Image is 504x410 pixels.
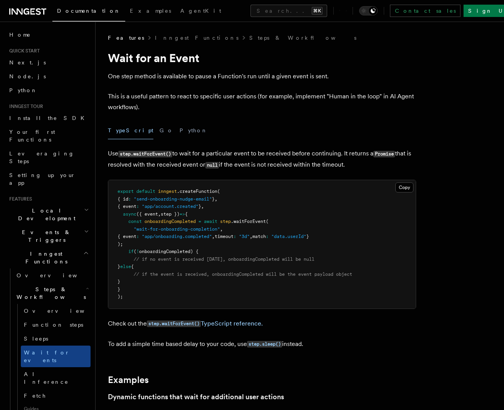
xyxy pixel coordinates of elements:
button: Search...⌘K [250,5,327,17]
span: "3d" [239,234,250,239]
span: Python [9,87,37,93]
a: Overview [21,304,91,318]
span: AI Inference [24,371,69,385]
button: Copy [395,182,413,192]
span: , [220,226,223,232]
span: "wait-for-onboarding-completion" [134,226,220,232]
a: Function steps [21,318,91,332]
span: onboardingCompleted) { [139,249,198,254]
span: default [136,189,155,194]
span: { [131,264,134,269]
a: Sleeps [21,332,91,346]
span: : [234,234,236,239]
span: inngest [158,189,177,194]
kbd: ⌘K [312,7,323,15]
span: async [123,211,136,217]
span: : [136,234,139,239]
span: "app/account.created" [142,204,198,209]
span: const [128,219,142,224]
code: Promise [373,151,395,157]
span: } [212,196,215,202]
span: "app/onboarding.completed" [142,234,212,239]
a: Python [6,83,91,97]
span: AgentKit [180,8,221,14]
p: To add a simple time based delay to your code, use instead. [108,339,416,350]
button: Inngest Functions [6,247,91,268]
button: Python [180,122,208,139]
a: Steps & Workflows [249,34,356,42]
a: AI Inference [21,367,91,389]
a: Documentation [52,2,125,22]
span: "send-onboarding-nudge-email" [134,196,212,202]
span: { id [118,196,128,202]
span: } [118,287,120,292]
span: Examples [130,8,171,14]
span: match [252,234,266,239]
code: step.waitForEvent() [118,151,172,157]
span: Overview [17,272,96,278]
button: Toggle dark mode [359,6,378,15]
span: Setting up your app [9,172,76,186]
span: Inngest tour [6,103,43,110]
span: Features [6,196,32,202]
span: : [136,204,139,209]
span: ( [266,219,269,224]
code: null [205,162,219,169]
button: TypeScript [108,122,153,139]
span: Overview [24,308,103,314]
span: "data.userId" [271,234,306,239]
a: Leveraging Steps [6,147,91,168]
span: ); [118,241,123,247]
span: Documentation [57,8,121,14]
span: Events & Triggers [6,228,84,244]
span: , [158,211,161,217]
span: { event [118,204,136,209]
span: } [118,264,120,269]
span: Install the SDK [9,115,89,121]
span: : [266,234,269,239]
span: .createFunction [177,189,217,194]
button: Events & Triggers [6,225,91,247]
span: Steps & Workflows [13,285,86,301]
span: Local Development [6,207,84,222]
span: // if no event is received [DATE], onboardingCompleted will be null [134,256,314,262]
span: timeout [215,234,234,239]
span: => [180,211,185,217]
span: onboardingCompleted [144,219,196,224]
span: else [120,264,131,269]
span: Inngest Functions [6,250,83,265]
a: Home [6,28,91,42]
h1: Wait for an Event [108,51,416,65]
a: AgentKit [176,2,226,21]
span: .waitForEvent [231,219,266,224]
p: One step method is available to pause a Function's run until a given event is sent. [108,71,416,82]
span: , [212,234,215,239]
span: Function steps [24,322,83,328]
code: step.sleep() [247,341,282,348]
a: Your first Functions [6,125,91,147]
span: export [118,189,134,194]
a: Wait for events [21,346,91,367]
a: Install the SDK [6,111,91,125]
span: step }) [161,211,180,217]
span: Your first Functions [9,129,55,143]
a: Setting up your app [6,168,91,190]
button: Go [160,122,173,139]
span: Fetch [24,393,46,399]
span: ); [118,294,123,299]
span: ( [217,189,220,194]
span: Node.js [9,73,46,79]
a: Dynamic functions that wait for additional user actions [108,391,284,402]
span: ( [134,249,136,254]
span: Sleeps [24,336,48,342]
span: } [198,204,201,209]
a: Examples [125,2,176,21]
a: Inngest Functions [155,34,239,42]
span: Features [108,34,144,42]
span: } [118,279,120,284]
span: , [250,234,252,239]
a: Examples [108,375,149,385]
p: Check out the [108,318,416,329]
span: } [306,234,309,239]
span: : [128,196,131,202]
